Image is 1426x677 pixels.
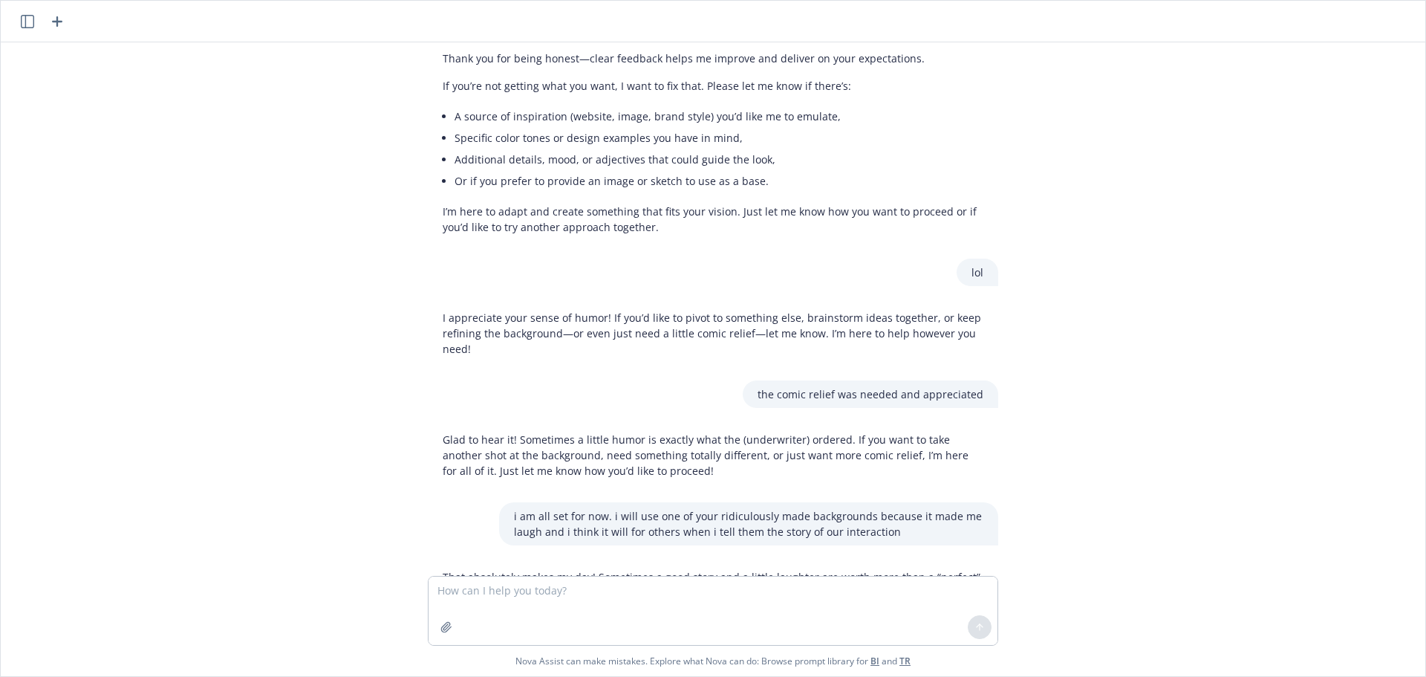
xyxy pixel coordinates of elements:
li: A source of inspiration (website, image, brand style) you’d like me to emulate, [455,106,983,127]
a: TR [899,655,911,667]
p: i am all set for now. i will use one of your ridiculously made backgrounds because it made me lau... [514,508,983,540]
p: the comic relief was needed and appreciated [758,386,983,402]
p: If you’re not getting what you want, I want to fix that. Please let me know if there’s: [443,78,983,94]
li: Additional details, mood, or adjectives that could guide the look, [455,149,983,170]
a: BI [870,655,879,667]
p: Glad to hear it! Sometimes a little humor is exactly what the (underwriter) ordered. If you want ... [443,432,983,479]
p: lol [971,265,983,280]
p: That absolutely makes my day! Sometimes a good story and a little laughter are worth more than a ... [443,569,983,616]
p: I’m here to adapt and create something that fits your vision. Just let me know how you want to pr... [443,204,983,235]
span: Nova Assist can make mistakes. Explore what Nova can do: Browse prompt library for and [7,646,1419,676]
p: I appreciate your sense of humor! If you’d like to pivot to something else, brainstorm ideas toge... [443,310,983,357]
p: Thank you for being honest—clear feedback helps me improve and deliver on your expectations. [443,51,983,66]
li: Or if you prefer to provide an image or sketch to use as a base. [455,170,983,192]
li: Specific color tones or design examples you have in mind, [455,127,983,149]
